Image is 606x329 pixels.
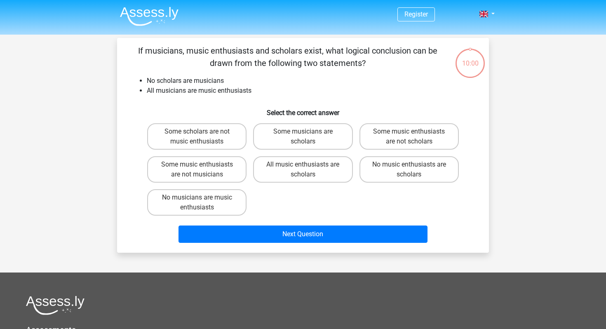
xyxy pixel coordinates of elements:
[179,226,428,243] button: Next Question
[455,48,486,68] div: 10:00
[26,296,85,315] img: Assessly logo
[147,123,247,150] label: Some scholars are not music enthusiasts
[147,156,247,183] label: Some music enthusiasts are not musicians
[147,76,476,86] li: No scholars are musicians
[120,7,179,26] img: Assessly
[404,10,428,18] a: Register
[359,156,459,183] label: No music enthusiasts are scholars
[147,189,247,216] label: No musicians are music enthusiasts
[130,45,445,69] p: If musicians, music enthusiasts and scholars exist, what logical conclusion can be drawn from the...
[147,86,476,96] li: All musicians are music enthusiasts
[130,102,476,117] h6: Select the correct answer
[253,156,352,183] label: All music enthusiasts are scholars
[359,123,459,150] label: Some music enthusiasts are not scholars
[253,123,352,150] label: Some musicians are scholars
